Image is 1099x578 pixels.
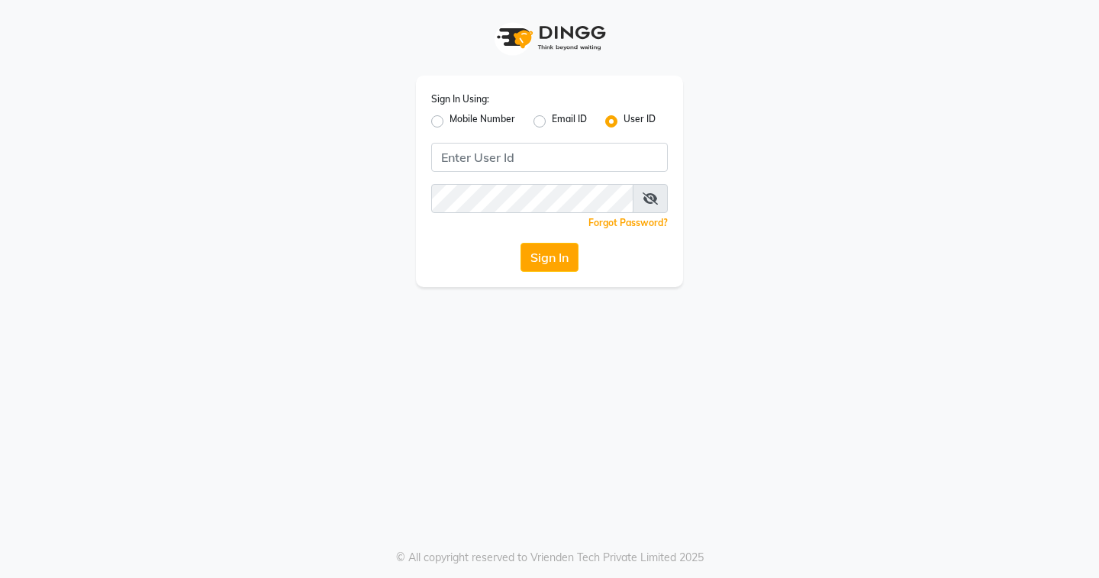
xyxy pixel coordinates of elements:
label: Email ID [552,112,587,131]
button: Sign In [520,243,579,272]
label: Sign In Using: [431,92,489,106]
input: Username [431,184,633,213]
input: Username [431,143,668,172]
a: Forgot Password? [588,217,668,228]
img: logo1.svg [488,15,611,60]
label: User ID [624,112,656,131]
label: Mobile Number [450,112,515,131]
